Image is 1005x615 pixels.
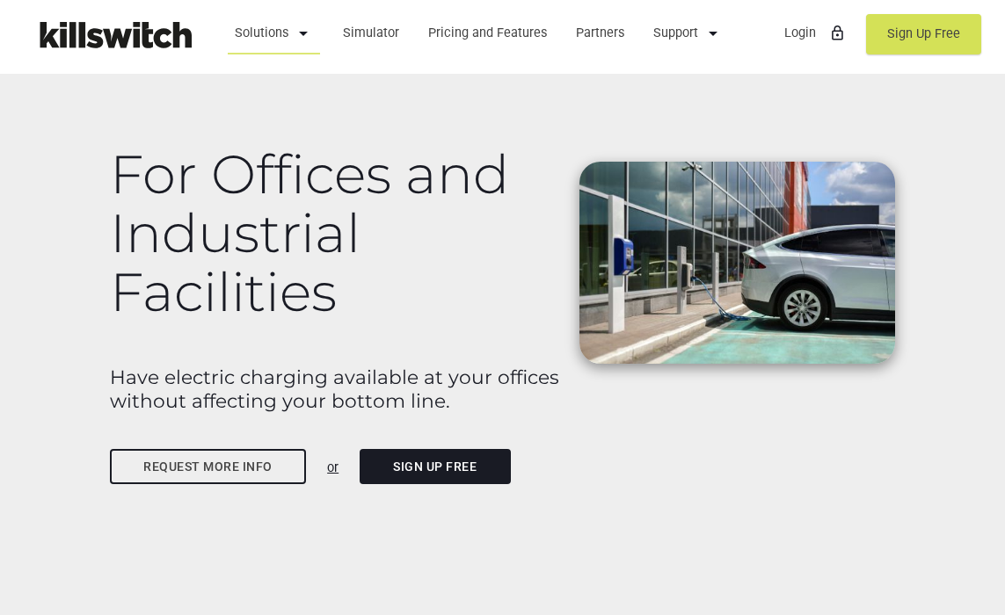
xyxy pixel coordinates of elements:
img: EV charging at office [579,162,895,364]
img: Killswitch [26,13,202,56]
i: arrow_drop_down [293,12,314,54]
u: or [327,460,339,475]
a: Loginlock_outline [776,11,854,56]
a: Simulator [334,11,407,56]
b: Have electric charging available at your offices without affecting your bottom line. [110,365,559,413]
a: Request more info [110,449,306,484]
a: Solutions [226,11,322,56]
a: Support [645,11,732,56]
a: Sign Up Free [360,449,511,484]
i: arrow_drop_down [703,12,724,54]
h1: For Offices and Industrial Facilities [110,145,560,322]
a: Sign Up Free [866,14,981,54]
i: lock_outline [829,12,846,54]
a: Pricing and Features [419,11,555,56]
a: Partners [567,11,632,56]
